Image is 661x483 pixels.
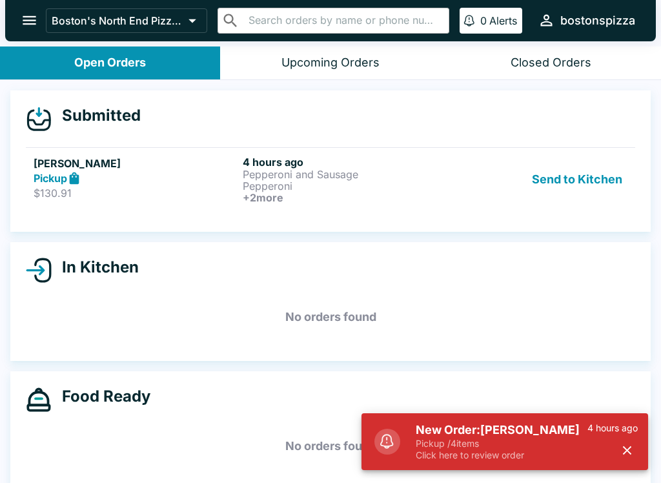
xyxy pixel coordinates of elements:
[243,156,447,169] h6: 4 hours ago
[26,423,635,469] h5: No orders found
[243,180,447,192] p: Pepperoni
[416,449,587,461] p: Click here to review order
[74,56,146,70] div: Open Orders
[26,147,635,211] a: [PERSON_NAME]Pickup$130.914 hours agoPepperoni and SausagePepperoni+2moreSend to Kitchen
[587,422,638,434] p: 4 hours ago
[243,192,447,203] h6: + 2 more
[34,187,238,200] p: $130.91
[46,8,207,33] button: Boston's North End Pizza Bakery
[533,6,640,34] button: bostonspizza
[489,14,517,27] p: Alerts
[13,4,46,37] button: open drawer
[560,13,635,28] div: bostonspizza
[245,12,443,30] input: Search orders by name or phone number
[52,14,183,27] p: Boston's North End Pizza Bakery
[52,258,139,277] h4: In Kitchen
[34,172,67,185] strong: Pickup
[416,438,587,449] p: Pickup / 4 items
[243,169,447,180] p: Pepperoni and Sausage
[416,422,587,438] h5: New Order: [PERSON_NAME]
[480,14,487,27] p: 0
[26,294,635,340] h5: No orders found
[281,56,380,70] div: Upcoming Orders
[527,156,627,203] button: Send to Kitchen
[52,387,150,406] h4: Food Ready
[511,56,591,70] div: Closed Orders
[52,106,141,125] h4: Submitted
[34,156,238,171] h5: [PERSON_NAME]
